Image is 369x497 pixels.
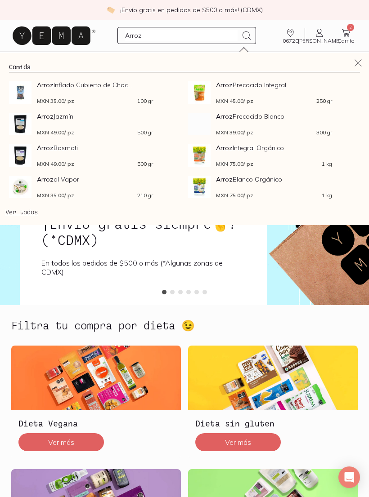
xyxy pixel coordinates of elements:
img: Arroz Precocido Blanco [188,113,211,135]
span: MXN 45.00 / pz [216,98,253,104]
strong: Arroz [216,144,233,152]
strong: Arroz [37,81,54,89]
span: 500 gr [137,130,153,135]
p: En todos los pedidos de $500 o más (*Algunas zonas de CDMX) [41,258,245,276]
img: Arroz Precocido Integral [188,81,211,104]
span: Inflado Cubierto de Choc... [37,81,153,89]
a: Ver todos [5,208,38,216]
p: ¡Envío gratis en pedidos de $500 o más! (CDMX) [120,5,263,14]
span: Precocido Blanco [216,113,332,120]
span: 210 gr [137,193,153,198]
span: MXN 35.00 / pz [37,193,74,198]
span: Blanco Orgánico [216,176,332,183]
span: Jazmín [37,113,153,120]
img: Arroz Integral Orgánico [188,144,211,167]
img: check [107,6,115,14]
a: Comida [9,63,31,71]
span: MXN 75.00 / pz [216,193,253,198]
a: Arroz BasmatiArrozBasmatiMXN 49.00/ pz500 gr [9,144,181,167]
span: 250 gr [316,98,332,104]
div: Open Intercom Messenger [338,466,360,488]
span: 300 gr [316,130,332,135]
img: Arroz Basmati [9,144,31,167]
strong: Arroz [216,81,233,89]
a: [PERSON_NAME] [305,27,334,44]
a: Arroz JazmínArrozJazmínMXN 49.00/ pz500 gr [9,113,181,135]
span: MXN 49.00 / pz [37,161,74,167]
span: 1 kg [322,193,332,198]
span: MXN 49.00 / pz [37,130,74,135]
h1: ¡Envío gratis siempre🤘! (*CDMX) [41,215,245,248]
span: 2 [347,24,354,31]
input: Busca los mejores productos [125,30,238,41]
span: 500 gr [137,161,153,167]
a: Entrega a: 06720 [276,27,305,44]
span: MXN 75.00 / pz [216,161,253,167]
strong: Arroz [37,112,54,120]
span: 1 kg [322,161,332,167]
button: Ver más [18,433,104,451]
span: Precocido Integral [216,81,332,89]
span: al Vapor [37,176,153,183]
a: 2Carrito [334,27,358,44]
a: Arroz Integral OrgánicoArrozIntegral OrgánicoMXN 75.00/ pz1 kg [188,144,360,167]
strong: Arroz [37,144,54,152]
span: MXN 35.00 / pz [37,98,74,104]
span: 100 gr [137,98,153,104]
a: Arroz Inflado Cubierto de Chocolate con LecheArrozInflado Cubierto de Choc...MXN 35.00/ pz100 gr [9,81,181,104]
img: Arroz Blanco Orgánico [188,176,211,198]
span: Integral Orgánico [216,144,332,151]
h2: Filtra tu compra por dieta 😉 [11,319,195,331]
img: Dieta Vegana [11,346,181,410]
a: Arroz Precocido BlancoArrozPrecocido BlancoMXN 39.00/ pz300 gr [188,113,360,135]
button: Ver más [195,433,281,451]
span: 06720 [283,37,298,44]
strong: Arroz [216,112,233,120]
img: Arroz Jazmín [9,113,31,135]
a: Dieta sin glutenDieta sin glutenVer más [188,346,358,458]
a: Arroz al VaporArrozal VaporMXN 35.00/ pz210 gr [9,176,181,198]
img: Dieta sin gluten [188,346,358,410]
strong: Arroz [216,175,233,183]
span: [PERSON_NAME] [298,37,341,44]
a: Arroz Precocido IntegralArrozPrecocido IntegralMXN 45.00/ pz250 gr [188,81,360,104]
a: Arroz Blanco OrgánicoArrozBlanco OrgánicoMXN 75.00/ pz1 kg [188,176,360,198]
strong: Arroz [37,175,54,183]
a: Dieta VeganaDieta VeganaVer más [11,346,181,458]
span: MXN 39.00 / pz [216,130,253,135]
img: Arroz Inflado Cubierto de Chocolate con Leche [9,81,31,104]
h3: Dieta sin gluten [195,417,351,429]
img: Arroz al Vapor [9,176,31,198]
span: Carrito [337,37,355,44]
h3: Dieta Vegana [18,417,174,429]
span: Basmati [37,144,153,151]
